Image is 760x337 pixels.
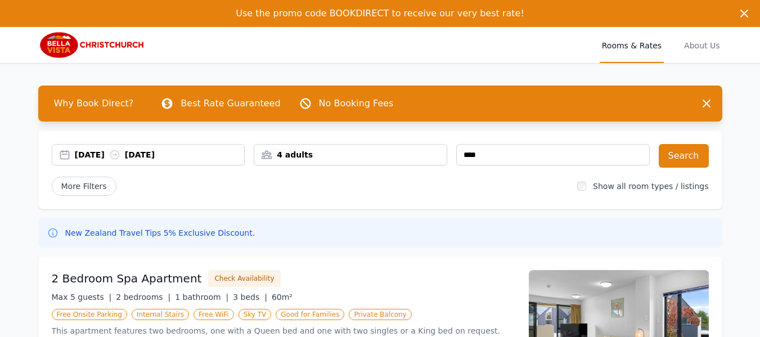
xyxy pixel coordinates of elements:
span: Why Book Direct? [45,92,143,115]
span: 1 bathroom | [175,293,228,302]
a: Rooms & Rates [600,27,664,63]
span: Free Onsite Parking [52,309,127,320]
span: More Filters [52,177,116,196]
h3: 2 Bedroom Spa Apartment [52,271,202,286]
label: Show all room types / listings [593,182,708,191]
button: Check Availability [208,270,280,287]
p: New Zealand Travel Tips 5% Exclusive Discount. [65,227,255,239]
p: No Booking Fees [319,97,394,110]
span: Free WiFi [194,309,234,320]
span: Private Balcony [349,309,411,320]
span: Good for Families [276,309,344,320]
span: 2 bedrooms | [116,293,170,302]
span: Max 5 guests | [52,293,112,302]
span: Internal Stairs [132,309,189,320]
span: 3 beds | [233,293,267,302]
span: Use the promo code BOOKDIRECT to receive our very best rate! [236,8,524,19]
a: About Us [682,27,722,63]
button: Search [659,144,709,168]
span: 60m² [272,293,293,302]
span: Sky TV [239,309,272,320]
p: Best Rate Guaranteed [181,97,280,110]
div: 4 adults [254,149,447,160]
img: Bella Vista Christchurch [38,32,146,59]
div: [DATE] [DATE] [75,149,245,160]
